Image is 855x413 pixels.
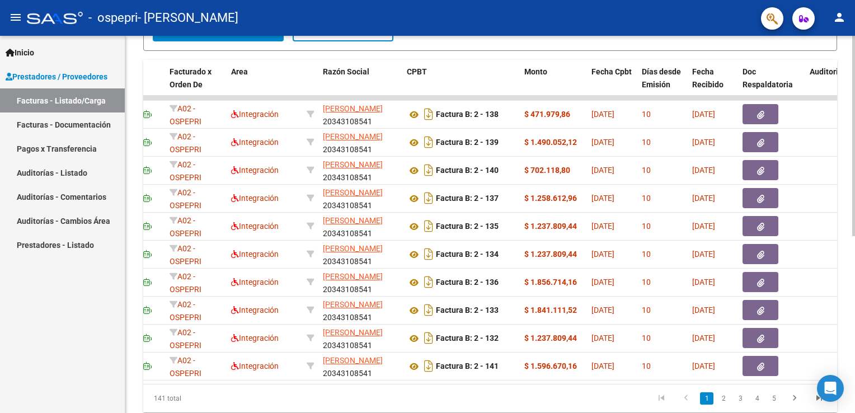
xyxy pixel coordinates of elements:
[436,278,499,287] strong: Factura B: 2 - 136
[520,60,587,109] datatable-header-cell: Monto
[642,250,651,259] span: 10
[170,160,201,182] span: A02 - OSPEPRI
[323,216,383,225] span: [PERSON_NAME]
[170,67,212,89] span: Facturado x Orden De
[323,160,383,169] span: [PERSON_NAME]
[421,217,436,235] i: Descargar documento
[88,6,138,30] span: - ospepri
[591,306,614,315] span: [DATE]
[323,326,398,350] div: 20343108541
[231,306,279,315] span: Integración
[692,278,715,287] span: [DATE]
[421,245,436,263] i: Descargar documento
[692,250,715,259] span: [DATE]
[524,250,577,259] strong: $ 1.237.809,44
[323,298,398,322] div: 20343108541
[323,158,398,182] div: 20343108541
[170,132,201,154] span: A02 - OSPEPRI
[524,334,577,342] strong: $ 1.237.809,44
[784,392,805,405] a: go to next page
[170,216,201,238] span: A02 - OSPEPRI
[231,222,279,231] span: Integración
[323,272,383,281] span: [PERSON_NAME]
[323,356,383,365] span: [PERSON_NAME]
[170,244,201,266] span: A02 - OSPEPRI
[436,362,499,371] strong: Factura B: 2 - 141
[591,138,614,147] span: [DATE]
[421,161,436,179] i: Descargar documento
[524,306,577,315] strong: $ 1.841.111,52
[323,188,383,197] span: [PERSON_NAME]
[9,11,22,24] mat-icon: menu
[323,132,383,141] span: [PERSON_NAME]
[692,306,715,315] span: [DATE]
[732,389,749,408] li: page 3
[642,67,681,89] span: Días desde Emisión
[810,67,843,76] span: Auditoria
[436,194,499,203] strong: Factura B: 2 - 137
[642,334,651,342] span: 10
[231,362,279,370] span: Integración
[692,222,715,231] span: [DATE]
[6,71,107,83] span: Prestadores / Proveedores
[692,110,715,119] span: [DATE]
[524,362,577,370] strong: $ 1.596.670,16
[323,300,383,309] span: [PERSON_NAME]
[692,138,715,147] span: [DATE]
[231,194,279,203] span: Integración
[231,334,279,342] span: Integración
[323,244,383,253] span: [PERSON_NAME]
[749,389,765,408] li: page 4
[591,250,614,259] span: [DATE]
[323,67,369,76] span: Razón Social
[138,6,238,30] span: - [PERSON_NAME]
[700,392,713,405] a: 1
[436,138,499,147] strong: Factura B: 2 - 139
[231,278,279,287] span: Integración
[421,357,436,375] i: Descargar documento
[734,392,747,405] a: 3
[642,110,651,119] span: 10
[231,250,279,259] span: Integración
[170,300,201,322] span: A02 - OSPEPRI
[524,222,577,231] strong: $ 1.237.809,44
[642,278,651,287] span: 10
[407,67,427,76] span: CPBT
[750,392,764,405] a: 4
[6,46,34,59] span: Inicio
[675,392,697,405] a: go to previous page
[436,222,499,231] strong: Factura B: 2 - 135
[323,214,398,238] div: 20343108541
[715,389,732,408] li: page 2
[692,166,715,175] span: [DATE]
[231,67,248,76] span: Area
[170,328,201,350] span: A02 - OSPEPRI
[524,110,570,119] strong: $ 471.979,86
[767,392,781,405] a: 5
[143,384,280,412] div: 141 total
[524,67,547,76] span: Monto
[692,362,715,370] span: [DATE]
[436,334,499,343] strong: Factura B: 2 - 132
[318,60,402,109] datatable-header-cell: Razón Social
[524,138,577,147] strong: $ 1.490.052,12
[692,334,715,342] span: [DATE]
[323,242,398,266] div: 20343108541
[591,67,632,76] span: Fecha Cpbt
[833,11,846,24] mat-icon: person
[421,273,436,291] i: Descargar documento
[692,67,724,89] span: Fecha Recibido
[170,104,201,126] span: A02 - OSPEPRI
[591,110,614,119] span: [DATE]
[421,301,436,319] i: Descargar documento
[642,138,651,147] span: 10
[809,392,830,405] a: go to last page
[231,138,279,147] span: Integración
[323,270,398,294] div: 20343108541
[765,389,782,408] li: page 5
[170,356,201,378] span: A02 - OSPEPRI
[421,105,436,123] i: Descargar documento
[323,102,398,126] div: 20343108541
[591,194,614,203] span: [DATE]
[231,110,279,119] span: Integración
